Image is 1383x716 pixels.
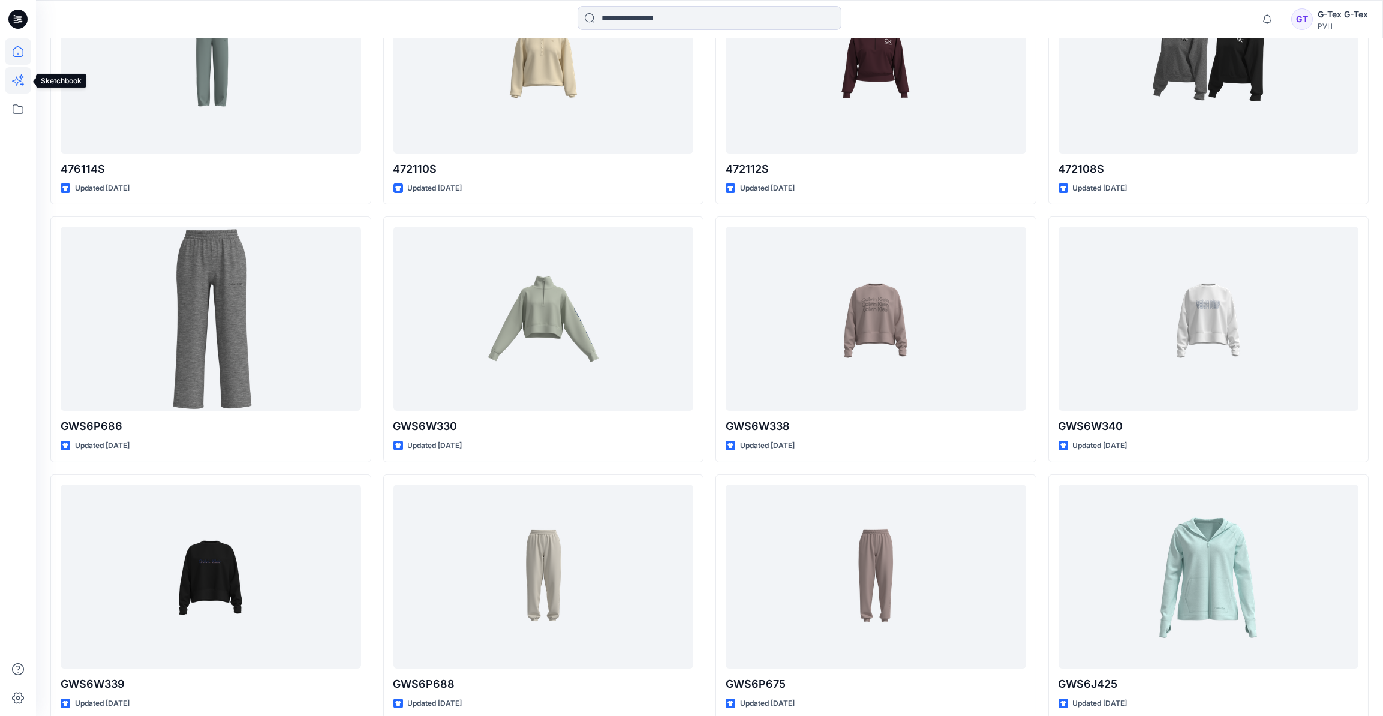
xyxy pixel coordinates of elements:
p: Updated [DATE] [408,440,462,452]
a: GWS6W340 [1059,227,1359,411]
a: GWS6W330 [393,227,694,411]
a: GWS6W339 [61,485,361,669]
p: Updated [DATE] [1073,697,1128,710]
p: GWS6W340 [1059,418,1359,435]
a: GWS6P675 [726,485,1026,669]
p: GWS6W339 [61,676,361,693]
p: Updated [DATE] [1073,440,1128,452]
p: Updated [DATE] [1073,182,1128,195]
p: 472112S [726,161,1026,178]
p: 472108S [1059,161,1359,178]
p: Updated [DATE] [408,697,462,710]
p: GWS6P688 [393,676,694,693]
a: GWS6J425 [1059,485,1359,669]
p: Updated [DATE] [408,182,462,195]
a: GWS6W338 [726,227,1026,411]
div: PVH [1318,22,1368,31]
p: Updated [DATE] [740,182,795,195]
div: G-Tex G-Tex [1318,7,1368,22]
p: 472110S [393,161,694,178]
p: GWS6W338 [726,418,1026,435]
p: Updated [DATE] [75,440,130,452]
p: 476114S [61,161,361,178]
p: GWS6P675 [726,676,1026,693]
p: Updated [DATE] [740,697,795,710]
a: GWS6P688 [393,485,694,669]
p: GWS6P686 [61,418,361,435]
div: GT [1291,8,1313,30]
p: Updated [DATE] [75,182,130,195]
p: Updated [DATE] [75,697,130,710]
p: GWS6J425 [1059,676,1359,693]
a: GWS6P686 [61,227,361,411]
p: Updated [DATE] [740,440,795,452]
p: GWS6W330 [393,418,694,435]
